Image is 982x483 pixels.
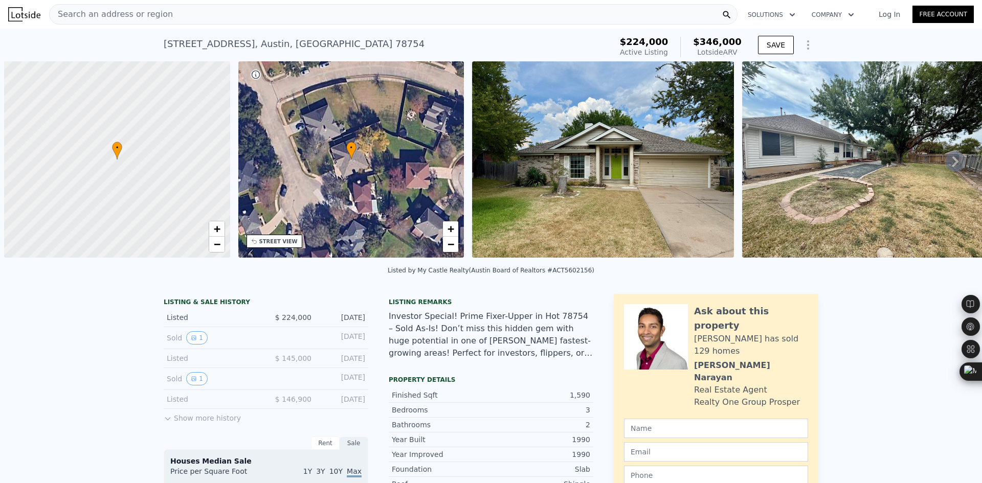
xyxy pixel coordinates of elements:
span: − [448,238,454,250]
span: $ 224,000 [275,313,311,321]
div: STREET VIEW [259,238,298,245]
button: View historical data [186,331,208,344]
button: View historical data [186,372,208,385]
span: − [213,238,220,250]
img: Lotside [8,7,40,21]
div: • [346,142,356,159]
button: SAVE [758,36,794,54]
div: Real Estate Agent [694,384,767,396]
button: Company [804,6,862,24]
a: Zoom in [443,221,458,237]
div: Finished Sqft [392,390,491,400]
div: Price per Square Foot [170,466,266,482]
div: [STREET_ADDRESS] , Austin , [GEOGRAPHIC_DATA] 78754 [164,37,425,51]
span: • [346,143,356,152]
div: Slab [491,464,590,474]
span: 1Y [303,467,312,475]
div: Realty One Group Prosper [694,396,800,408]
a: Zoom in [209,221,225,237]
div: • [112,142,122,159]
div: Sold [167,372,258,385]
a: Zoom out [209,237,225,252]
div: [PERSON_NAME] has sold 129 homes [694,333,808,357]
div: Rent [311,436,340,450]
div: Sold [167,331,258,344]
div: [DATE] [320,312,365,323]
button: Solutions [740,6,804,24]
input: Email [624,442,808,462]
div: 1990 [491,449,590,459]
div: [DATE] [320,331,365,344]
span: • [112,143,122,152]
a: Free Account [912,6,974,23]
div: Listed [167,312,258,323]
div: Listed by My Castle Realty (Austin Board of Realtors #ACT5602156) [388,267,594,274]
a: Zoom out [443,237,458,252]
div: LISTING & SALE HISTORY [164,298,368,308]
div: Year Improved [392,449,491,459]
div: Houses Median Sale [170,456,362,466]
div: Bedrooms [392,405,491,415]
span: 3Y [316,467,325,475]
span: 10Y [329,467,343,475]
div: Ask about this property [694,304,808,333]
button: Show more history [164,409,241,423]
div: Listing remarks [389,298,593,306]
button: Show Options [798,35,818,55]
a: Log In [866,9,912,19]
div: [DATE] [320,353,365,363]
div: Listed [167,353,258,363]
div: 1990 [491,434,590,445]
div: 3 [491,405,590,415]
div: Property details [389,376,593,384]
div: [PERSON_NAME] Narayan [694,359,808,384]
div: Lotside ARV [693,47,742,57]
div: 2 [491,420,590,430]
div: Listed [167,394,258,404]
div: 1,590 [491,390,590,400]
input: Name [624,419,808,438]
div: Foundation [392,464,491,474]
div: Year Built [392,434,491,445]
span: $ 145,000 [275,354,311,362]
div: Sale [340,436,368,450]
img: Sale: 169740432 Parcel: 100956627 [472,61,734,258]
span: + [448,222,454,235]
div: [DATE] [320,372,365,385]
div: Investor Special! Prime Fixer-Upper in Hot 78754 – Sold As-Is! Don’t miss this hidden gem with hu... [389,310,593,359]
span: + [213,222,220,235]
span: $224,000 [620,36,668,47]
span: Active Listing [620,48,668,56]
span: $346,000 [693,36,742,47]
span: Search an address or region [50,8,173,20]
div: [DATE] [320,394,365,404]
div: Bathrooms [392,420,491,430]
span: Max [347,467,362,477]
span: $ 146,900 [275,395,311,403]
